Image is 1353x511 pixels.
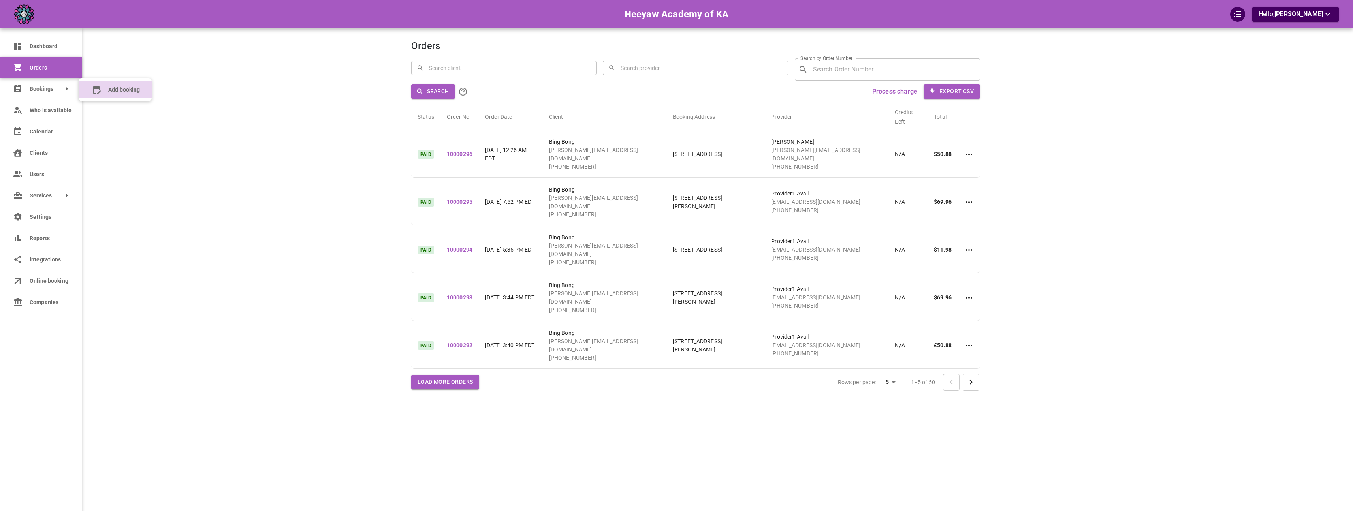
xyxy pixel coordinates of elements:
[963,374,979,391] button: Go to next page
[771,163,882,171] p: [PHONE_NUMBER]
[549,242,660,258] p: [PERSON_NAME][EMAIL_ADDRESS][DOMAIN_NAME]
[30,149,70,157] span: Clients
[800,55,852,62] label: Search by Order Number
[771,138,882,146] p: [PERSON_NAME]
[895,150,921,158] p: N/A
[673,246,758,254] p: [STREET_ADDRESS]
[549,289,660,306] p: [PERSON_NAME][EMAIL_ADDRESS][DOMAIN_NAME]
[30,255,70,264] span: Integrations
[30,64,70,72] span: Orders
[485,198,536,206] p: [DATE] 7:52 PM EDT
[549,210,660,219] p: [PHONE_NUMBER]
[411,375,479,389] button: Load More Orders
[625,7,729,22] h6: Heeyaw Academy of KA
[895,293,921,302] p: N/A
[888,101,928,130] th: Credits Left
[666,101,765,130] th: Booking Address
[108,86,140,94] span: Add booking
[30,42,70,51] span: Dashboard
[934,199,952,205] span: $69.96
[411,101,440,130] th: Status
[427,61,591,75] input: Search client
[30,277,70,285] span: Online booking
[549,329,660,337] p: Bing Bong
[838,378,876,386] p: Rows per page:
[447,150,472,158] p: 10000296
[455,84,471,100] button: Click the Search button to submit your search. All name/email searches are CASE SENSITIVE. To sea...
[549,337,660,354] p: [PERSON_NAME][EMAIL_ADDRESS][DOMAIN_NAME]
[771,333,882,341] p: Provider1 Avail
[485,146,536,163] p: [DATE] 12:26 AM EDT
[418,198,434,207] p: PAID
[879,376,898,388] div: 5
[928,101,958,130] th: Total
[811,62,977,77] input: Search Order Number
[549,146,660,163] p: [PERSON_NAME][EMAIL_ADDRESS][DOMAIN_NAME]
[895,246,921,254] p: N/A
[479,101,543,130] th: Order Date
[924,84,980,99] button: Export CSV
[872,88,917,95] b: Process charge
[418,246,434,254] p: PAID
[30,170,70,178] span: Users
[673,289,758,306] p: [STREET_ADDRESS][PERSON_NAME]
[771,206,882,214] p: [PHONE_NUMBER]
[418,341,434,350] p: PAID
[1252,7,1339,22] button: Hello,[PERSON_NAME]
[673,150,758,158] p: [STREET_ADDRESS]
[934,294,952,301] span: $69.96
[549,281,660,289] p: Bing Bong
[771,237,882,246] p: Provider1 Avail
[549,138,660,146] p: Bing Bong
[771,146,882,163] p: [PERSON_NAME][EMAIL_ADDRESS][DOMAIN_NAME]
[447,341,472,349] p: 10000292
[549,194,660,210] p: [PERSON_NAME][EMAIL_ADDRESS][DOMAIN_NAME]
[765,101,888,130] th: Provider
[418,293,434,302] p: PAID
[79,81,152,98] div: Add booking
[549,233,660,242] p: Bing Bong
[1230,7,1245,22] div: QuickStart Guide
[1259,9,1332,19] p: Hello,
[934,246,952,253] span: $11.98
[30,213,70,221] span: Settings
[619,61,783,75] input: Search provider
[771,190,882,198] p: Provider1 Avail
[771,254,882,262] p: [PHONE_NUMBER]
[549,354,660,362] p: [PHONE_NUMBER]
[911,378,935,386] p: 1–5 of 50
[771,341,882,349] p: [EMAIL_ADDRESS][DOMAIN_NAME]
[771,198,882,206] p: [EMAIL_ADDRESS][DOMAIN_NAME]
[30,106,70,115] span: Who is available
[771,246,882,254] p: [EMAIL_ADDRESS][DOMAIN_NAME]
[30,298,70,306] span: Companies
[771,293,882,302] p: [EMAIL_ADDRESS][DOMAIN_NAME]
[485,246,536,254] p: [DATE] 5:35 PM EDT
[543,101,666,130] th: Client
[485,293,536,302] p: [DATE] 3:44 PM EDT
[440,101,479,130] th: Order No
[549,186,660,194] p: Bing Bong
[418,150,434,159] p: PAID
[771,285,882,293] p: Provider1 Avail
[673,194,758,210] p: [STREET_ADDRESS][PERSON_NAME]
[411,40,980,52] h4: Orders
[447,293,472,302] p: 10000293
[549,163,660,171] p: [PHONE_NUMBER]
[934,151,952,157] span: $50.88
[673,337,758,354] p: [STREET_ADDRESS][PERSON_NAME]
[30,128,70,136] span: Calendar
[411,84,455,99] button: Search
[895,198,921,206] p: N/A
[872,87,917,96] a: Process charge
[771,302,882,310] p: [PHONE_NUMBER]
[549,258,660,267] p: [PHONE_NUMBER]
[1274,10,1323,18] span: [PERSON_NAME]
[549,306,660,314] p: [PHONE_NUMBER]
[447,198,472,206] p: 10000295
[30,234,70,242] span: Reports
[447,246,472,254] p: 10000294
[934,342,952,348] span: £50.88
[771,349,882,358] p: [PHONE_NUMBER]
[895,341,921,349] p: N/A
